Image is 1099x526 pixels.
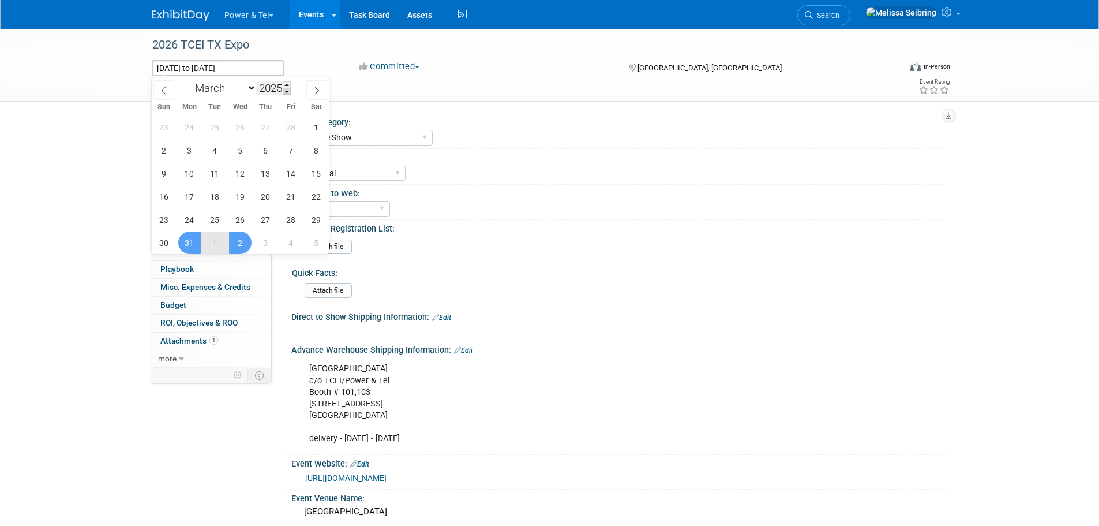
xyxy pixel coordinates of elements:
span: March 3, 2025 [178,139,201,162]
a: Attachments1 [151,333,271,350]
input: Year [256,81,291,95]
a: Edit [454,346,473,355]
span: ROI, Objectives & ROO [160,318,238,327]
a: Budget [151,297,271,314]
span: more [158,354,177,363]
span: Sat [303,103,329,111]
div: Event Format [832,60,951,77]
div: Published to Web: [292,185,943,199]
div: Direct to Show Shipping Information: [291,308,948,323]
a: more [151,350,271,368]
a: Edit [350,460,369,468]
img: Melissa Seibring [865,6,937,19]
span: March 27, 2025 [254,208,277,231]
a: Misc. Expenses & Credits [151,279,271,296]
span: Sun [152,103,177,111]
a: Booth [151,119,271,136]
div: Event Website: [291,455,948,470]
span: March 8, 2025 [305,139,328,162]
span: March 5, 2025 [229,139,252,162]
a: Tasks [151,244,271,261]
div: Pre-Show Registration List: [292,220,943,234]
a: [URL][DOMAIN_NAME] [305,473,387,483]
span: April 4, 2025 [280,232,302,254]
span: March 12, 2025 [229,162,252,185]
div: [GEOGRAPHIC_DATA] [300,503,939,521]
div: Region: [292,149,943,163]
span: March 24, 2025 [178,208,201,231]
span: February 28, 2025 [280,116,302,139]
span: March 23, 2025 [153,208,175,231]
span: Search [813,11,839,20]
span: March 17, 2025 [178,185,201,208]
div: Event Category: [292,114,943,128]
div: Advance Warehouse Shipping Information: [291,341,948,356]
span: March 28, 2025 [280,208,302,231]
span: March 25, 2025 [204,208,226,231]
span: Thu [253,103,278,111]
span: March 1, 2025 [305,116,328,139]
div: Quick Facts: [292,264,943,279]
div: [GEOGRAPHIC_DATA] c/o TCEI/Power & Tel Booth # 101,103 [STREET_ADDRESS] [GEOGRAPHIC_DATA] deliver... [301,357,821,450]
span: March 26, 2025 [229,208,252,231]
td: Personalize Event Tab Strip [228,368,248,383]
span: March 10, 2025 [178,162,201,185]
span: March 7, 2025 [280,139,302,162]
a: Playbook [151,261,271,278]
span: March 29, 2025 [305,208,328,231]
select: Month [190,81,256,95]
span: Wed [227,103,253,111]
span: February 24, 2025 [178,116,201,139]
img: Format-Inperson.png [910,62,921,71]
a: Giveaways [151,190,271,207]
a: Staff [151,137,271,154]
span: Playbook [160,264,194,274]
span: [GEOGRAPHIC_DATA], [GEOGRAPHIC_DATA] [637,64,782,72]
div: Event Venue Name: [291,490,948,504]
a: ROI, Objectives & ROO [151,315,271,332]
span: March 30, 2025 [153,232,175,254]
span: Budget [160,300,186,309]
span: April 5, 2025 [305,232,328,254]
span: Attachments [160,336,218,345]
a: Asset Reservations [151,172,271,189]
span: March 6, 2025 [254,139,277,162]
a: Search [797,5,850,25]
span: March 13, 2025 [254,162,277,185]
span: March 31, 2025 [178,232,201,254]
span: February 27, 2025 [254,116,277,139]
span: March 21, 2025 [280,185,302,208]
span: Misc. Expenses & Credits [160,282,250,292]
a: Event Information [151,101,271,118]
span: March 15, 2025 [305,162,328,185]
a: Travel Reservations [151,154,271,171]
span: March 11, 2025 [204,162,226,185]
span: Fri [278,103,303,111]
span: April 1, 2025 [204,232,226,254]
td: Toggle Event Tabs [247,368,271,383]
span: March 9, 2025 [153,162,175,185]
span: March 19, 2025 [229,185,252,208]
span: Tasks [159,247,179,256]
span: March 2, 2025 [153,139,175,162]
input: Event Start Date - End Date [152,60,284,76]
span: March 14, 2025 [280,162,302,185]
span: March 16, 2025 [153,185,175,208]
img: ExhibitDay [152,10,209,21]
span: Mon [177,103,202,111]
span: March 18, 2025 [204,185,226,208]
div: In-Person [923,62,950,71]
button: Committed [355,61,424,73]
span: March 22, 2025 [305,185,328,208]
a: Shipments [151,208,271,225]
span: February 25, 2025 [204,116,226,139]
span: February 23, 2025 [153,116,175,139]
span: April 2, 2025 [229,232,252,254]
span: March 4, 2025 [204,139,226,162]
div: Event Rating [918,79,950,85]
span: Tue [202,103,227,111]
div: 2026 TCEI TX Expo [148,35,883,55]
a: Edit [432,314,451,322]
span: 1 [209,336,218,345]
a: Sponsorships [151,226,271,243]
